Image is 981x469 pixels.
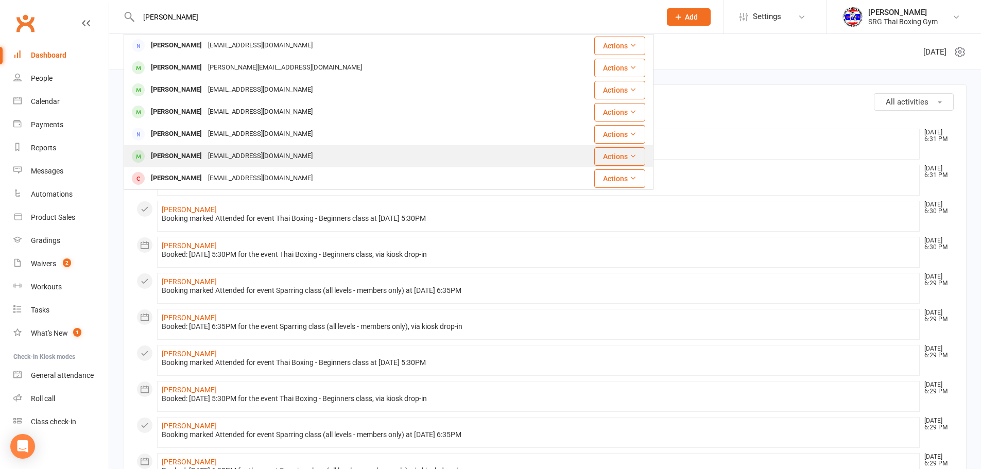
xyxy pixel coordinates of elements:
span: 1 [73,328,81,337]
a: [PERSON_NAME] [162,205,217,214]
a: [PERSON_NAME] [162,241,217,250]
button: Actions [594,125,645,144]
div: [PERSON_NAME] [148,127,205,142]
div: Automations [31,190,73,198]
div: SRG Thai Boxing Gym [868,17,938,26]
input: Search... [135,10,653,24]
div: Product Sales [31,213,75,221]
a: Messages [13,160,109,183]
div: Calendar [31,97,60,106]
div: Booking marked Attended for event Thai Boxing - Beginners class at [DATE] 5:30PM [162,214,915,223]
div: People [31,74,53,82]
a: [PERSON_NAME] [162,350,217,358]
time: [DATE] 6:29 PM [919,309,953,323]
a: Calendar [13,90,109,113]
time: [DATE] 6:29 PM [919,273,953,287]
div: Booking marked Attended for event Sparring class (all levels - members only) at [DATE] 6:35PM [162,286,915,295]
a: What's New1 [13,322,109,345]
a: Workouts [13,275,109,299]
time: [DATE] 6:30 PM [919,201,953,215]
div: [EMAIL_ADDRESS][DOMAIN_NAME] [205,171,316,186]
div: [PERSON_NAME] [148,171,205,186]
span: Settings [753,5,781,28]
div: Reports [31,144,56,152]
div: Tasks [31,306,49,314]
span: [DATE] [923,46,946,58]
div: [EMAIL_ADDRESS][DOMAIN_NAME] [205,105,316,119]
span: Add [685,13,698,21]
a: Roll call [13,387,109,410]
a: Tasks [13,299,109,322]
div: [EMAIL_ADDRESS][DOMAIN_NAME] [205,82,316,97]
a: Product Sales [13,206,109,229]
a: [PERSON_NAME] [162,314,217,322]
time: [DATE] 6:29 PM [919,381,953,395]
time: [DATE] 6:30 PM [919,237,953,251]
div: Workouts [31,283,62,291]
img: thumb_image1718682644.png [842,7,863,27]
div: [EMAIL_ADDRESS][DOMAIN_NAME] [205,127,316,142]
div: [PERSON_NAME] [868,8,938,17]
div: Booked: [DATE] 5:30PM for the event Thai Boxing - Beginners class, via kiosk drop-in [162,394,915,403]
a: General attendance kiosk mode [13,364,109,387]
a: Automations [13,183,109,206]
div: General attendance [31,371,94,379]
button: All activities [874,93,954,111]
button: Actions [594,147,645,166]
div: Payments [31,120,63,129]
a: Class kiosk mode [13,410,109,433]
button: Actions [594,103,645,121]
div: What's New [31,329,68,337]
a: Reports [13,136,109,160]
div: [PERSON_NAME][EMAIL_ADDRESS][DOMAIN_NAME] [205,60,365,75]
a: [PERSON_NAME] [162,458,217,466]
span: All activities [886,97,928,107]
a: Waivers 2 [13,252,109,275]
button: Actions [594,37,645,55]
div: [PERSON_NAME] [148,105,205,119]
button: Actions [594,169,645,188]
time: [DATE] 6:29 PM [919,454,953,467]
div: Open Intercom Messenger [10,434,35,459]
a: [PERSON_NAME] [162,386,217,394]
div: [EMAIL_ADDRESS][DOMAIN_NAME] [205,38,316,53]
div: Roll call [31,394,55,403]
button: Add [667,8,711,26]
a: Dashboard [13,44,109,67]
a: [PERSON_NAME] [162,277,217,286]
a: Gradings [13,229,109,252]
button: Actions [594,59,645,77]
div: [PERSON_NAME] [148,149,205,164]
div: Booking marked Attended for event Sparring class (all levels - members only) at [DATE] 6:35PM [162,430,915,439]
div: Waivers [31,259,56,268]
div: Booking marked Attended for event Thai Boxing - Beginners class at [DATE] 5:30PM [162,358,915,367]
div: [PERSON_NAME] [148,38,205,53]
div: [PERSON_NAME] [148,82,205,97]
a: Payments [13,113,109,136]
div: Gradings [31,236,60,245]
time: [DATE] 6:29 PM [919,418,953,431]
a: Clubworx [12,10,38,36]
div: Messages [31,167,63,175]
time: [DATE] 6:29 PM [919,345,953,359]
div: [EMAIL_ADDRESS][DOMAIN_NAME] [205,149,316,164]
a: People [13,67,109,90]
div: Dashboard [31,51,66,59]
span: 2 [63,258,71,267]
div: Booked: [DATE] 6:35PM for the event Sparring class (all levels - members only), via kiosk drop-in [162,322,915,331]
div: [PERSON_NAME] [148,60,205,75]
time: [DATE] 6:31 PM [919,129,953,143]
a: [PERSON_NAME] [162,422,217,430]
div: Booked: [DATE] 5:30PM for the event Thai Boxing - Beginners class, via kiosk drop-in [162,250,915,259]
time: [DATE] 6:31 PM [919,165,953,179]
div: Class check-in [31,418,76,426]
button: Actions [594,81,645,99]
